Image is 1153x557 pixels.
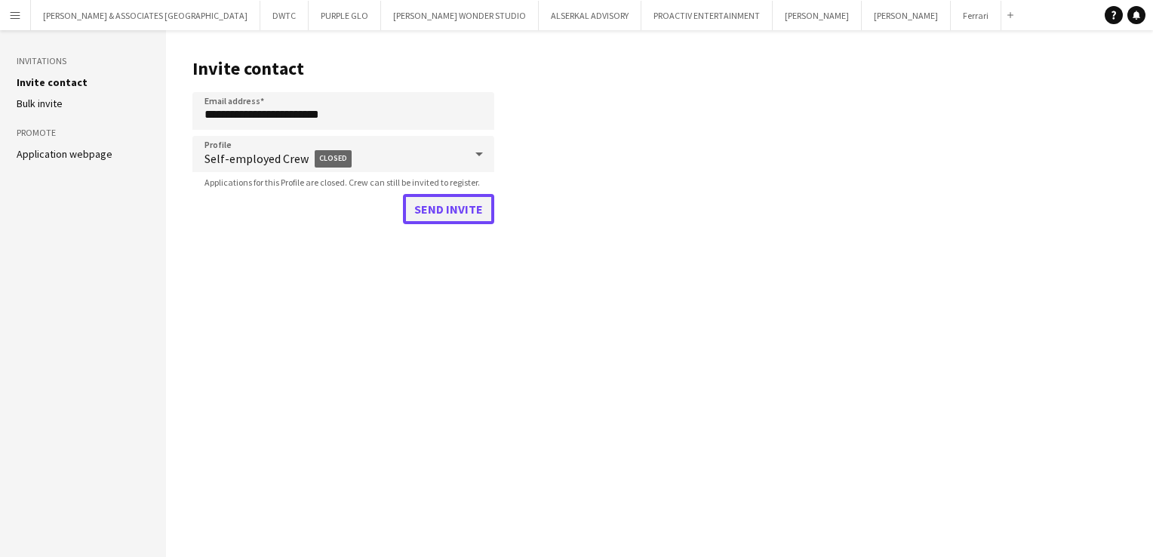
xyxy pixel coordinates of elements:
[17,54,149,68] h3: Invitations
[403,194,494,224] button: Send invite
[17,97,63,110] a: Bulk invite
[17,75,88,89] a: Invite contact
[309,1,381,30] button: PURPLE GLO
[204,141,464,177] span: Self-employed Crew
[773,1,862,30] button: [PERSON_NAME]
[31,1,260,30] button: [PERSON_NAME] & ASSOCIATES [GEOGRAPHIC_DATA]
[192,177,492,188] span: Applications for this Profile are closed. Crew can still be invited to register.
[381,1,539,30] button: [PERSON_NAME] WONDER STUDIO
[641,1,773,30] button: PROACTIV ENTERTAINMENT
[951,1,1001,30] button: Ferrari
[17,147,112,161] a: Application webpage
[192,57,494,80] h1: Invite contact
[260,1,309,30] button: DWTC
[315,150,352,168] span: Closed
[539,1,641,30] button: ALSERKAL ADVISORY
[17,126,149,140] h3: Promote
[862,1,951,30] button: [PERSON_NAME]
